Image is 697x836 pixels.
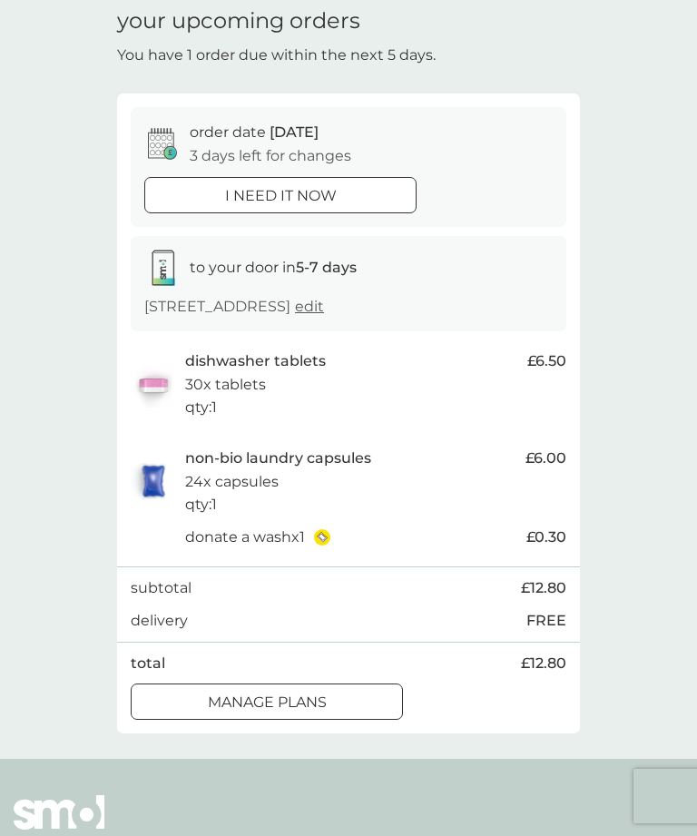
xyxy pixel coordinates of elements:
span: £12.80 [521,576,566,600]
p: i need it now [225,184,337,208]
p: qty : 1 [185,396,217,419]
p: qty : 1 [185,493,217,516]
span: £6.00 [525,447,566,470]
p: 24x capsules [185,470,279,494]
button: i need it now [144,177,417,213]
p: manage plans [208,691,327,714]
p: donate a wash x 1 [185,526,305,549]
p: non-bio laundry capsules [185,447,371,470]
p: total [131,652,165,675]
strong: 5-7 days [296,259,357,276]
p: [STREET_ADDRESS] [144,295,324,319]
p: 3 days left for changes [190,144,351,168]
p: subtotal [131,576,191,600]
h1: your upcoming orders [117,8,360,34]
p: 30x tablets [185,373,266,397]
button: manage plans [131,684,403,720]
span: £6.50 [527,349,566,373]
a: edit [295,298,324,315]
p: You have 1 order due within the next 5 days. [117,44,436,67]
p: dishwasher tablets [185,349,326,373]
p: delivery [131,609,188,633]
span: to your door in [190,259,357,276]
span: £12.80 [521,652,566,675]
span: [DATE] [270,123,319,141]
p: FREE [526,609,566,633]
span: £0.30 [526,526,566,549]
p: order date [190,121,319,144]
